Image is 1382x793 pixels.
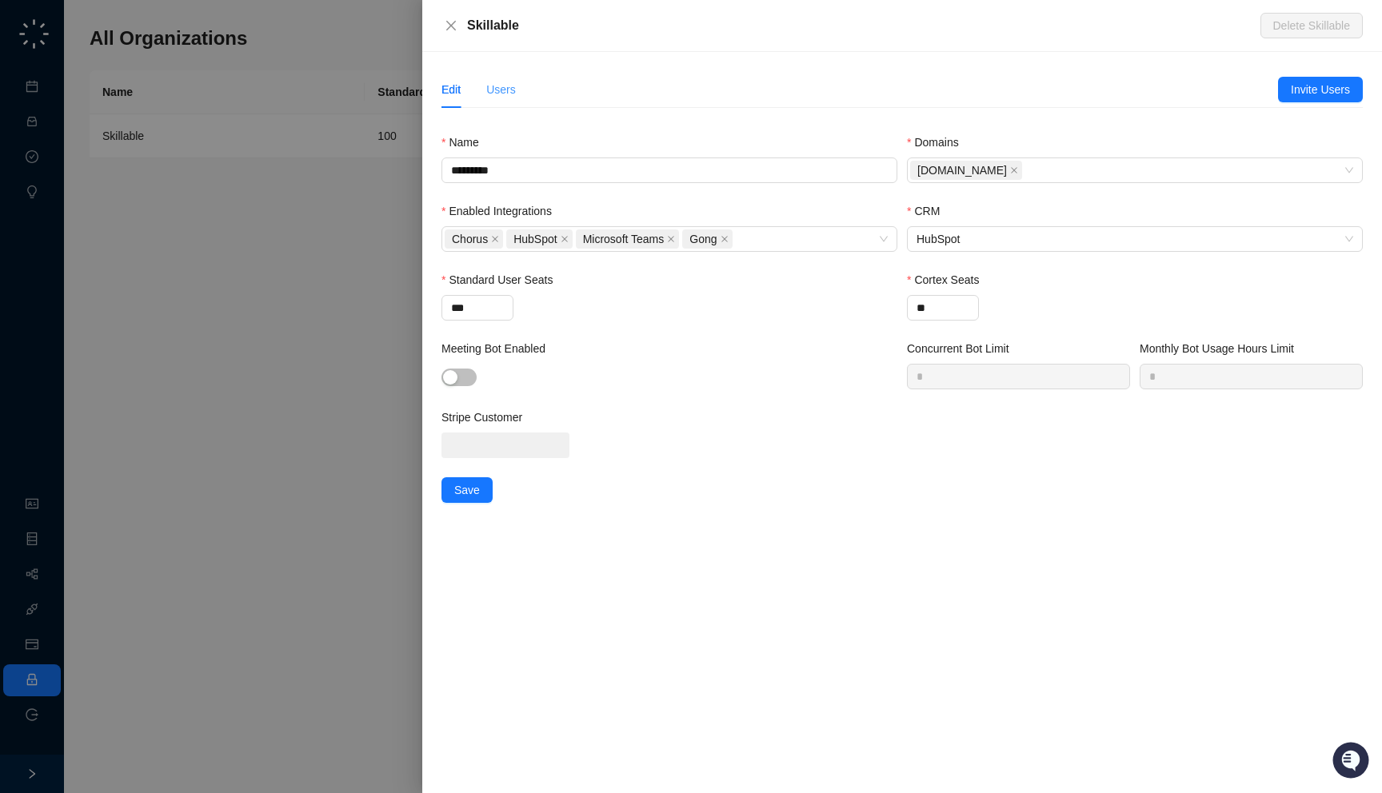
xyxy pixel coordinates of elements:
[16,225,29,238] div: 📚
[908,296,978,320] input: Cortex Seats
[907,133,970,151] label: Domains
[32,224,59,240] span: Docs
[1025,165,1029,177] input: Domains
[10,217,66,246] a: 📚Docs
[272,149,291,169] button: Start new chat
[1331,740,1374,783] iframe: Open customer support
[1140,365,1362,389] input: Monthly Bot Usage Hours Limit
[561,235,569,243] span: close
[682,229,732,249] span: Gong
[16,64,291,90] p: Welcome 👋
[1140,340,1305,357] label: Monthly Bot Usage Hours Limit
[54,161,209,173] div: We're offline, we'll be back soon
[16,90,291,115] h2: How can we help?
[441,16,461,35] button: Close
[72,225,85,238] div: 📶
[1260,13,1364,38] button: Delete Skillable
[486,81,516,98] div: Users
[54,145,262,161] div: Start new chat
[441,133,490,151] label: Name
[441,157,897,183] input: Name
[1010,166,1018,174] span: close
[506,229,572,249] span: HubSpot
[442,296,513,320] input: Standard User Seats
[441,369,477,386] button: Meeting Bot Enabled
[908,365,1129,389] input: Concurrent Bot Limit
[441,81,461,98] div: Edit
[736,233,739,245] input: Enabled Integrations
[576,229,680,249] span: Microsoft Teams
[16,16,48,48] img: Swyft AI
[907,202,951,220] label: CRM
[910,161,1022,180] span: skillable.com
[441,271,564,289] label: Standard User Seats
[907,271,990,289] label: Cortex Seats
[159,263,194,275] span: Pylon
[445,229,503,249] span: Chorus
[467,16,1260,35] div: Skillable
[441,202,563,220] label: Enabled Integrations
[583,230,665,248] span: Microsoft Teams
[445,19,457,32] span: close
[452,230,488,248] span: Chorus
[113,262,194,275] a: Powered byPylon
[513,230,557,248] span: HubSpot
[88,224,123,240] span: Status
[721,235,729,243] span: close
[917,227,1353,251] span: HubSpot
[689,230,717,248] span: Gong
[1291,81,1350,98] span: Invite Users
[16,145,45,173] img: 5124521997842_fc6d7dfcefe973c2e489_88.png
[667,235,675,243] span: close
[441,477,493,503] button: Save
[66,217,130,246] a: 📶Status
[491,235,499,243] span: close
[907,340,1021,357] label: Concurrent Bot Limit
[441,408,533,426] label: Stripe Customer
[454,481,480,499] span: Save
[1278,77,1363,102] button: Invite Users
[441,340,557,357] label: Meeting Bot Enabled
[917,161,1007,179] span: [DOMAIN_NAME]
